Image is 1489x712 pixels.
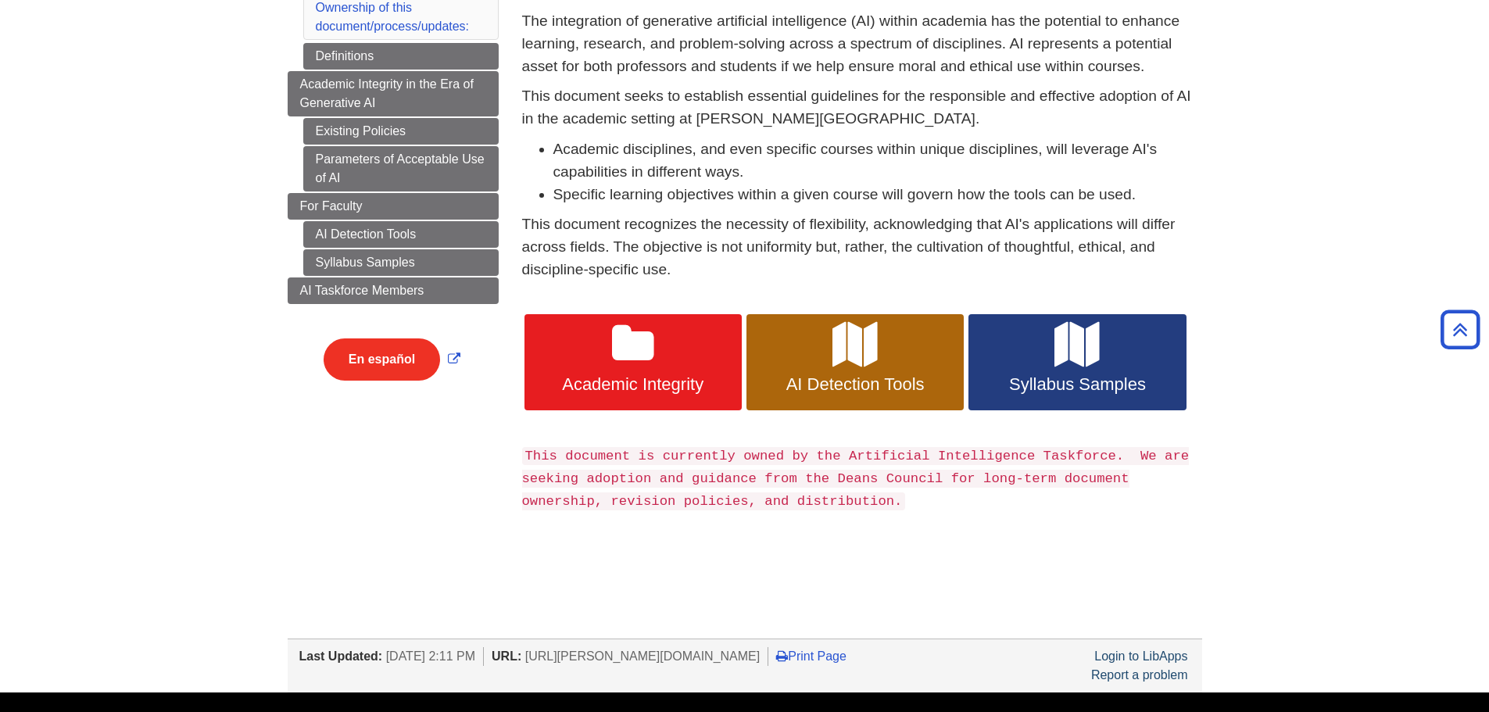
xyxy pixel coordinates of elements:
[522,447,1190,510] code: This document is currently owned by the Artificial Intelligence Taskforce. We are seeking adoptio...
[303,43,499,70] a: Definitions
[288,193,499,220] a: For Faculty
[288,277,499,304] a: AI Taskforce Members
[522,10,1202,77] p: The integration of generative artificial intelligence (AI) within academia has the potential to e...
[299,649,383,663] span: Last Updated:
[320,352,464,366] a: Link opens in new window
[1094,649,1187,663] a: Login to LibApps
[553,138,1202,184] li: Academic disciplines, and even specific courses within unique disciplines, will leverage AI's cap...
[522,213,1202,281] p: This document recognizes the necessity of flexibility, acknowledging that AI's applications will ...
[300,199,363,213] span: For Faculty
[522,85,1202,131] p: This document seeks to establish essential guidelines for the responsible and effective adoption ...
[758,374,952,395] span: AI Detection Tools
[980,374,1174,395] span: Syllabus Samples
[386,649,475,663] span: [DATE] 2:11 PM
[303,146,499,191] a: Parameters of Acceptable Use of AI
[776,649,847,663] a: Print Page
[492,649,521,663] span: URL:
[300,284,424,297] span: AI Taskforce Members
[553,184,1202,206] li: Specific learning objectives within a given course will govern how the tools can be used.
[303,118,499,145] a: Existing Policies
[968,314,1186,411] a: Syllabus Samples
[300,77,474,109] span: Academic Integrity in the Era of Generative AI
[536,374,730,395] span: Academic Integrity
[288,71,499,116] a: Academic Integrity in the Era of Generative AI
[776,649,788,662] i: Print Page
[746,314,964,411] a: AI Detection Tools
[524,314,742,411] a: Academic Integrity
[1435,319,1485,340] a: Back to Top
[303,221,499,248] a: AI Detection Tools
[1091,668,1188,682] a: Report a problem
[525,649,761,663] span: [URL][PERSON_NAME][DOMAIN_NAME]
[316,1,470,33] a: Ownership of this document/process/updates:
[324,338,440,381] button: En español
[303,249,499,276] a: Syllabus Samples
